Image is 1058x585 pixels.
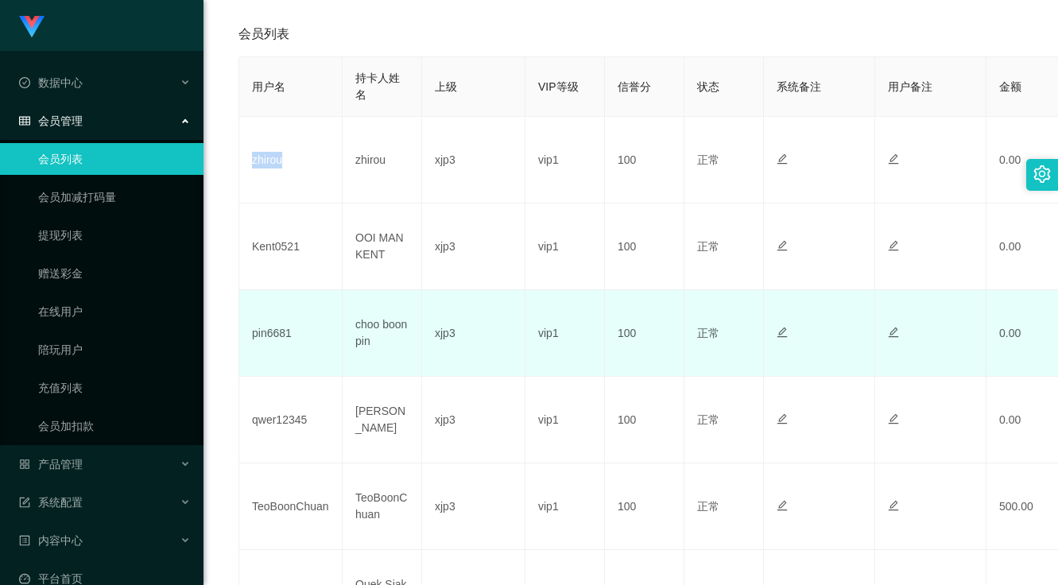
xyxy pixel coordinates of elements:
[999,80,1021,93] span: 金额
[38,372,191,404] a: 充值列表
[343,203,422,290] td: OOI MAN KENT
[888,80,932,93] span: 用户备注
[38,410,191,442] a: 会员加扣款
[697,500,719,513] span: 正常
[605,463,684,550] td: 100
[888,413,899,424] i: 图标: edit
[605,203,684,290] td: 100
[38,143,191,175] a: 会员列表
[343,377,422,463] td: [PERSON_NAME]
[422,377,525,463] td: xjp3
[697,240,719,253] span: 正常
[19,77,30,88] i: 图标: check-circle-o
[1033,165,1051,183] i: 图标: setting
[605,117,684,203] td: 100
[777,500,788,511] i: 图标: edit
[19,534,83,547] span: 内容中心
[19,114,83,127] span: 会员管理
[343,117,422,203] td: zhirou
[618,80,651,93] span: 信誉分
[19,535,30,546] i: 图标: profile
[239,290,343,377] td: pin6681
[525,290,605,377] td: vip1
[525,463,605,550] td: vip1
[422,117,525,203] td: xjp3
[19,497,30,508] i: 图标: form
[343,463,422,550] td: TeoBoonChuan
[38,258,191,289] a: 赠送彩金
[19,459,30,470] i: 图标: appstore-o
[19,458,83,471] span: 产品管理
[422,203,525,290] td: xjp3
[888,500,899,511] i: 图标: edit
[888,327,899,338] i: 图标: edit
[19,16,45,38] img: logo.9652507e.png
[777,327,788,338] i: 图标: edit
[538,80,579,93] span: VIP等级
[435,80,457,93] span: 上级
[888,240,899,251] i: 图标: edit
[343,290,422,377] td: choo boon pin
[38,181,191,213] a: 会员加减打码量
[239,377,343,463] td: qwer12345
[252,80,285,93] span: 用户名
[697,327,719,339] span: 正常
[888,153,899,165] i: 图标: edit
[239,203,343,290] td: Kent0521
[19,115,30,126] i: 图标: table
[777,413,788,424] i: 图标: edit
[38,219,191,251] a: 提现列表
[355,72,400,101] span: 持卡人姓名
[19,76,83,89] span: 数据中心
[238,25,289,44] span: 会员列表
[239,117,343,203] td: zhirou
[605,377,684,463] td: 100
[697,413,719,426] span: 正常
[525,377,605,463] td: vip1
[19,496,83,509] span: 系统配置
[777,153,788,165] i: 图标: edit
[422,463,525,550] td: xjp3
[777,80,821,93] span: 系统备注
[525,117,605,203] td: vip1
[38,296,191,327] a: 在线用户
[422,290,525,377] td: xjp3
[38,334,191,366] a: 陪玩用户
[605,290,684,377] td: 100
[239,463,343,550] td: TeoBoonChuan
[697,153,719,166] span: 正常
[525,203,605,290] td: vip1
[697,80,719,93] span: 状态
[777,240,788,251] i: 图标: edit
